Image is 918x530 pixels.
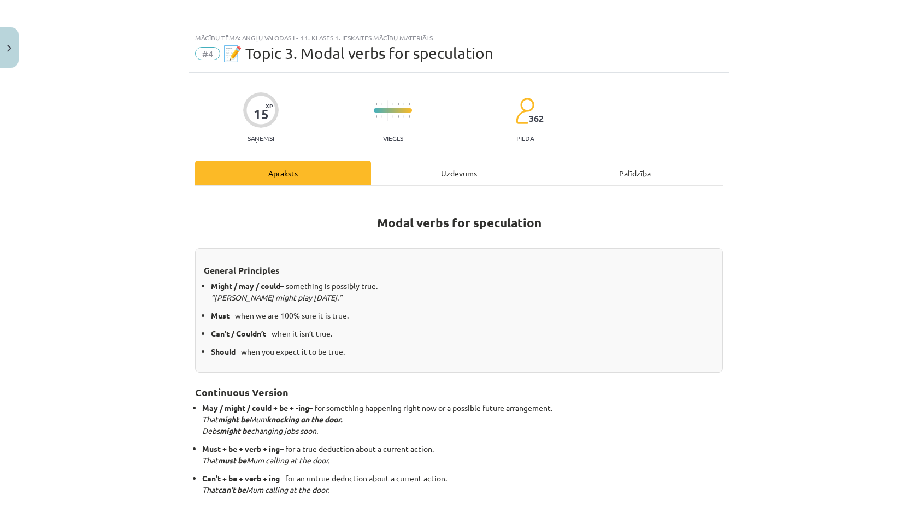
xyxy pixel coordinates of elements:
[376,103,377,105] img: icon-short-line-57e1e144782c952c97e751825c79c345078a6d821885a25fce030b3d8c18986b.svg
[202,426,318,435] em: Debs changing jobs soon.
[204,264,280,276] strong: General Principles
[202,403,309,413] strong: May / might / could + be + -ing
[377,215,542,231] strong: Modal verbs for speculation
[392,115,393,118] img: icon-short-line-57e1e144782c952c97e751825c79c345078a6d821885a25fce030b3d8c18986b.svg
[202,444,280,454] strong: Must + be + verb + ing
[211,328,714,339] p: – when it isn’t true.
[392,103,393,105] img: icon-short-line-57e1e144782c952c97e751825c79c345078a6d821885a25fce030b3d8c18986b.svg
[381,103,382,105] img: icon-short-line-57e1e144782c952c97e751825c79c345078a6d821885a25fce030b3d8c18986b.svg
[218,485,246,494] strong: can’t be
[202,485,329,494] em: That Mum calling at the door.
[371,161,547,185] div: Uzdevums
[381,115,382,118] img: icon-short-line-57e1e144782c952c97e751825c79c345078a6d821885a25fce030b3d8c18986b.svg
[223,44,493,62] span: 📝 Topic 3. Modal verbs for speculation
[387,100,388,121] img: icon-long-line-d9ea69661e0d244f92f715978eff75569469978d946b2353a9bb055b3ed8787d.svg
[515,97,534,125] img: students-c634bb4e5e11cddfef0936a35e636f08e4e9abd3cc4e673bd6f9a4125e45ecb1.svg
[202,443,723,466] p: – for a true deduction about a current action.
[202,473,280,483] strong: Can’t + be + verb + ing
[529,114,544,123] span: 362
[202,455,329,465] em: That Mum calling at the door.
[195,386,289,398] strong: Continuous Version
[383,134,403,142] p: Viegls
[547,161,723,185] div: Palīdzība
[218,455,246,465] strong: must be
[211,281,280,291] strong: Might / may / could
[202,402,723,437] p: – for something happening right now or a possible future arrangement.
[398,103,399,105] img: icon-short-line-57e1e144782c952c97e751825c79c345078a6d821885a25fce030b3d8c18986b.svg
[195,47,220,60] span: #4
[202,473,723,496] p: – for an untrue deduction about a current action.
[211,292,342,302] em: “[PERSON_NAME] might play [DATE].”
[376,115,377,118] img: icon-short-line-57e1e144782c952c97e751825c79c345078a6d821885a25fce030b3d8c18986b.svg
[211,346,236,356] strong: Should
[398,115,399,118] img: icon-short-line-57e1e144782c952c97e751825c79c345078a6d821885a25fce030b3d8c18986b.svg
[267,414,342,424] strong: knocking on the door.
[409,115,410,118] img: icon-short-line-57e1e144782c952c97e751825c79c345078a6d821885a25fce030b3d8c18986b.svg
[211,346,714,357] p: – when you expect it to be true.
[220,426,251,435] strong: might be
[211,328,266,338] strong: Can’t / Couldn’t
[211,280,714,303] p: – something is possibly true.
[211,310,714,321] p: – when we are 100% sure it is true.
[7,45,11,52] img: icon-close-lesson-0947bae3869378f0d4975bcd49f059093ad1ed9edebbc8119c70593378902aed.svg
[202,414,342,424] em: That Mum
[195,161,371,185] div: Apraksts
[195,34,723,42] div: Mācību tēma: Angļu valodas i - 11. klases 1. ieskaites mācību materiāls
[254,107,269,122] div: 15
[243,134,279,142] p: Saņemsi
[516,134,534,142] p: pilda
[218,414,249,424] strong: might be
[211,310,229,320] strong: Must
[403,103,404,105] img: icon-short-line-57e1e144782c952c97e751825c79c345078a6d821885a25fce030b3d8c18986b.svg
[403,115,404,118] img: icon-short-line-57e1e144782c952c97e751825c79c345078a6d821885a25fce030b3d8c18986b.svg
[266,103,273,109] span: XP
[409,103,410,105] img: icon-short-line-57e1e144782c952c97e751825c79c345078a6d821885a25fce030b3d8c18986b.svg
